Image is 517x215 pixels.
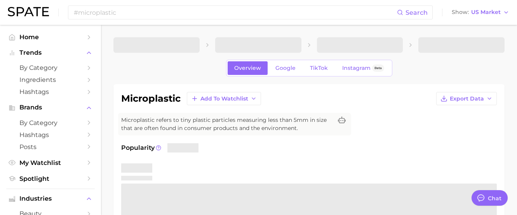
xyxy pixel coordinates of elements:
a: Hashtags [6,86,95,98]
span: Popularity [121,143,155,153]
a: Spotlight [6,173,95,185]
span: Hashtags [19,88,82,95]
button: Export Data [436,92,497,105]
button: Industries [6,193,95,205]
span: Spotlight [19,175,82,182]
span: Overview [234,65,261,71]
span: US Market [471,10,501,14]
span: Brands [19,104,82,111]
button: Brands [6,102,95,113]
a: Hashtags [6,129,95,141]
span: Export Data [450,95,484,102]
button: ShowUS Market [450,7,511,17]
span: TikTok [310,65,328,71]
a: InstagramBeta [336,61,391,75]
span: Beta [374,65,382,71]
a: Google [269,61,302,75]
span: Posts [19,143,82,151]
span: Hashtags [19,131,82,139]
span: Trends [19,49,82,56]
a: My Watchlist [6,157,95,169]
span: Search [406,9,428,16]
a: Ingredients [6,74,95,86]
span: Ingredients [19,76,82,83]
span: Microplastic refers to tiny plastic particles measuring less than 5mm in size that are often foun... [121,116,332,132]
button: Trends [6,47,95,59]
a: TikTok [303,61,334,75]
a: by Category [6,62,95,74]
span: Instagram [342,65,371,71]
a: Home [6,31,95,43]
img: SPATE [8,7,49,16]
button: Add to Watchlist [187,92,261,105]
span: Industries [19,195,82,202]
span: Add to Watchlist [200,95,248,102]
span: Show [452,10,469,14]
span: by Category [19,64,82,71]
a: Overview [228,61,268,75]
input: Search here for a brand, industry, or ingredient [73,6,397,19]
span: My Watchlist [19,159,82,166]
span: Home [19,33,82,41]
a: by Category [6,117,95,129]
h1: microplastic [121,94,181,103]
span: by Category [19,119,82,127]
span: Google [275,65,296,71]
a: Posts [6,141,95,153]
